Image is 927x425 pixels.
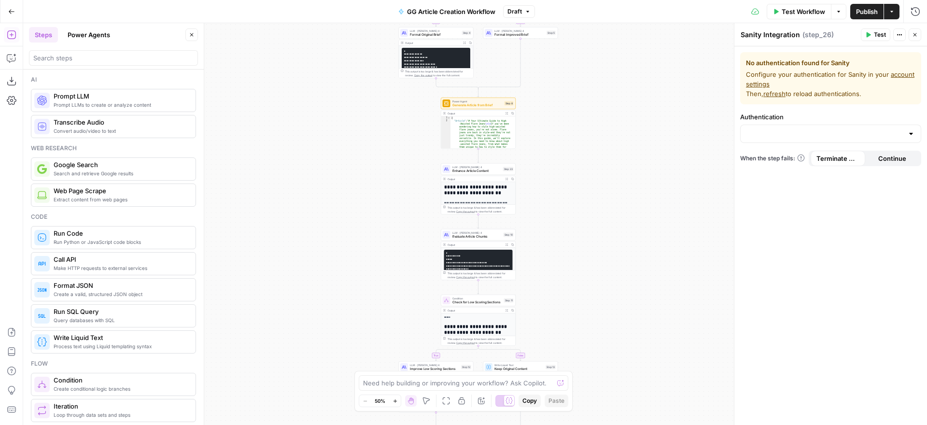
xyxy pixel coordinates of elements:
[478,214,479,228] g: Edge from step_23 to step_10
[448,243,503,247] div: Output
[548,397,564,405] span: Paste
[407,7,495,16] span: GG Article Creation Workflow
[54,170,188,177] span: Search and retrieve Google results
[746,58,915,68] span: No authentication found for Sanity
[478,280,479,294] g: Edge from step_10 to step_11
[435,12,478,27] g: Edge from step_3 to step_4
[448,206,514,213] div: This output is too large & has been abbreviated for review. to view the full content.
[494,363,544,367] span: Write Liquid Text
[505,101,514,106] div: Step 8
[54,385,188,393] span: Create conditional logic branches
[54,255,188,264] span: Call API
[504,233,514,237] div: Step 10
[54,375,188,385] span: Condition
[448,116,450,119] span: Toggle code folding, rows 1 through 3
[54,290,188,298] span: Create a valid, structured JSON object
[494,29,545,33] span: LLM · [PERSON_NAME] 4
[462,31,472,35] div: Step 4
[54,411,188,419] span: Loop through data sets and steps
[33,53,194,63] input: Search steps
[452,231,502,235] span: LLM · [PERSON_NAME] 4
[452,103,503,108] span: Generate Article from Brief
[54,333,188,342] span: Write Liquid Text
[452,165,501,169] span: LLM · [PERSON_NAME] 4
[448,112,503,115] div: Output
[546,365,556,369] div: Step 13
[410,29,460,33] span: LLM · [PERSON_NAME] 4
[414,74,433,77] span: Copy the output
[441,116,451,119] div: 1
[31,212,196,221] div: Code
[405,41,460,45] div: Output
[483,27,558,39] div: LLM · [PERSON_NAME] 4Format Improved BriefStep 5
[54,196,188,203] span: Extract content from web pages
[782,7,825,16] span: Test Workflow
[54,307,188,316] span: Run SQL Query
[767,4,831,19] button: Test Workflow
[448,271,514,279] div: This output is too large & has been abbreviated for review. to view the full content.
[874,30,886,39] span: Test
[483,361,558,373] div: Write Liquid TextKeep Original ContentStep 13
[478,88,479,98] g: Edge from step_3-conditional-end to step_8
[740,112,921,122] label: Authentication
[31,144,196,153] div: Web research
[410,32,460,37] span: Format Original Brief
[816,154,859,163] span: Terminate Workflow
[478,346,521,361] g: Edge from step_11 to step_13
[452,297,502,300] span: Condition
[503,167,514,171] div: Step 23
[31,359,196,368] div: Flow
[850,4,884,19] button: Publish
[461,365,471,369] div: Step 12
[54,160,188,170] span: Google Search
[452,99,503,103] span: Power Agent
[802,30,834,40] span: ( step_26 )
[741,30,800,40] textarea: Sanity Integration
[54,281,188,290] span: Format JSON
[507,7,522,16] span: Draft
[448,177,503,181] div: Output
[494,367,544,371] span: Keep Original Content
[452,234,502,239] span: Evaluate Article Chunks
[54,127,188,135] span: Convert audio/video to text
[54,238,188,246] span: Run Python or JavaScript code blocks
[441,98,516,149] div: Power AgentGenerate Article from BriefStep 8Output{ "Article":"# Your Ultimate Guide to High -Wai...
[410,367,459,371] span: Improve Low Scoring Sections
[522,397,537,405] span: Copy
[54,316,188,324] span: Query databases with SQL
[448,309,503,312] div: Output
[861,28,890,41] button: Test
[763,90,786,98] span: refresh
[452,300,502,305] span: Check for Low Scoring Sections
[865,151,920,166] button: Continue
[456,276,475,279] span: Copy the output
[54,228,188,238] span: Run Code
[878,154,906,163] span: Continue
[478,39,521,89] g: Edge from step_5 to step_3-conditional-end
[62,27,116,42] button: Power Agents
[436,78,478,89] g: Edge from step_4 to step_3-conditional-end
[435,346,478,361] g: Edge from step_11 to step_12
[54,117,188,127] span: Transcribe Audio
[456,341,475,344] span: Copy the output
[54,101,188,109] span: Prompt LLMs to create or analyze content
[29,27,58,42] button: Steps
[375,397,385,405] span: 50%
[456,210,475,213] span: Copy the output
[452,169,501,173] span: Enhance Article Content
[494,32,545,37] span: Format Improved Brief
[856,7,878,16] span: Publish
[54,186,188,196] span: Web Page Scrape
[54,91,188,101] span: Prompt LLM
[393,4,501,19] button: GG Article Creation Workflow
[54,342,188,350] span: Process text using Liquid templating syntax
[746,70,915,99] span: Configure your authentication for Sanity in your Then, to reload authentications.
[54,264,188,272] span: Make HTTP requests to external services
[410,363,459,367] span: LLM · [PERSON_NAME] 4
[545,395,568,407] button: Paste
[478,149,479,163] g: Edge from step_8 to step_23
[478,12,521,27] g: Edge from step_3 to step_5
[503,5,535,18] button: Draft
[740,154,805,163] a: When the step fails:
